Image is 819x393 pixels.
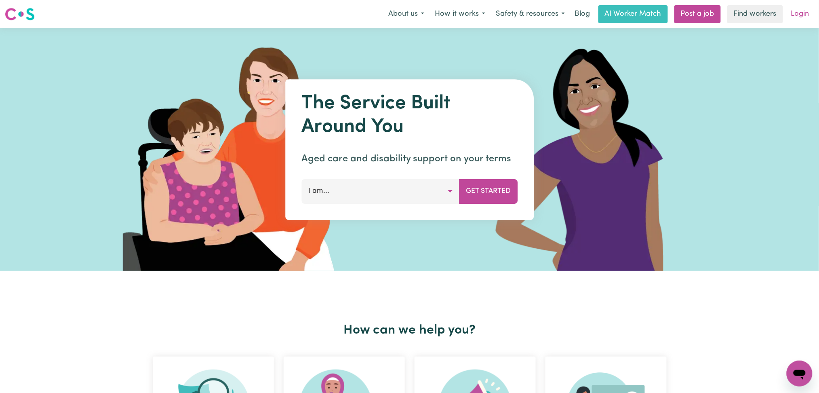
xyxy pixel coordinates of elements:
p: Aged care and disability support on your terms [301,152,518,166]
button: I am... [301,179,459,203]
h1: The Service Built Around You [301,92,518,139]
button: Get Started [459,179,518,203]
a: Find workers [727,5,783,23]
h2: How can we help you? [148,323,672,338]
button: Safety & resources [491,6,570,23]
a: AI Worker Match [598,5,668,23]
a: Login [786,5,814,23]
a: Post a job [674,5,721,23]
button: How it works [430,6,491,23]
button: About us [383,6,430,23]
img: Careseekers logo [5,7,35,21]
a: Blog [570,5,595,23]
iframe: Button to launch messaging window [787,361,813,387]
a: Careseekers logo [5,5,35,23]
